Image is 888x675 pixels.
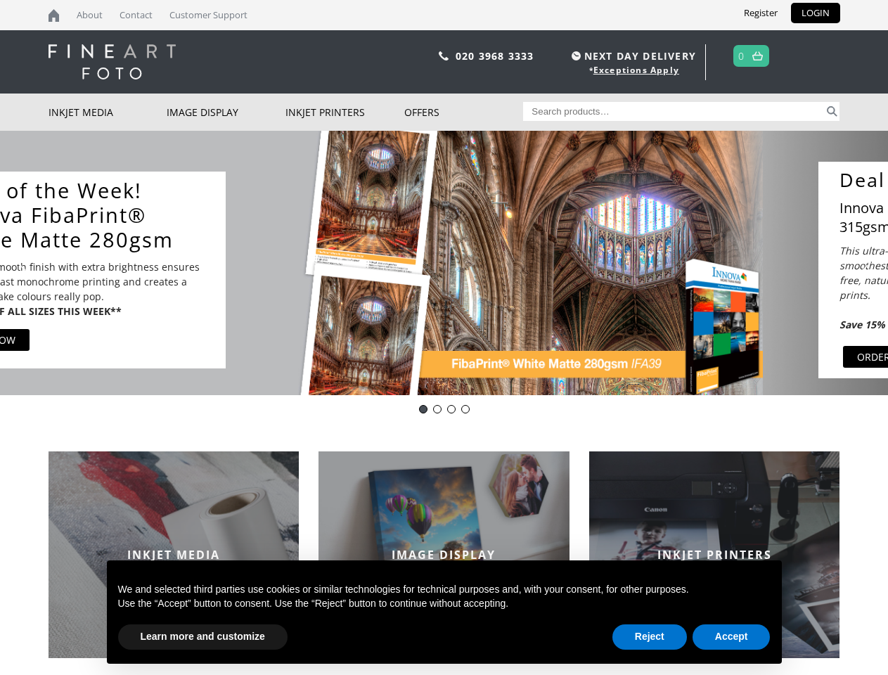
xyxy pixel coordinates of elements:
[49,44,176,79] img: logo-white.svg
[118,583,771,597] p: We and selected third parties use cookies or similar technologies for technical purposes and, wit...
[612,624,687,650] button: Reject
[167,94,285,131] a: Image Display
[447,405,456,413] div: pinch book
[752,51,763,60] img: basket.svg
[419,405,427,413] div: DOTD IFA11
[855,252,877,274] img: next arrow
[568,48,696,64] span: NEXT DAY DELIVERY
[118,624,288,650] button: Learn more and customize
[693,624,771,650] button: Accept
[791,3,840,23] a: LOGIN
[318,547,570,562] h2: IMAGE DISPLAY
[572,51,581,60] img: time.svg
[416,402,472,416] div: Choose slide to display.
[433,405,442,413] div: Innova-general
[11,252,33,274] img: previous arrow
[49,547,300,562] h2: INKJET MEDIA
[733,3,788,23] a: Register
[456,49,534,63] a: 020 3968 3333
[49,94,167,131] a: Inkjet Media
[118,597,771,611] p: Use the “Accept” button to consent. Use the “Reject” button to continue without accepting.
[439,51,449,60] img: phone.svg
[461,405,470,413] div: DOTWEEK- IFA39
[593,64,679,76] a: Exceptions Apply
[285,94,404,131] a: Inkjet Printers
[523,102,824,121] input: Search products…
[738,46,745,66] a: 0
[589,547,840,562] h2: INKJET PRINTERS
[404,94,523,131] a: Offers
[824,102,840,121] button: Search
